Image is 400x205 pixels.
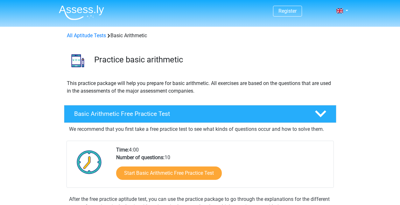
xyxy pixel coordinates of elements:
img: Assessly [59,5,104,20]
a: Register [278,8,297,14]
a: Basic Arithmetic Free Practice Test [61,105,339,123]
p: This practice package will help you prepare for basic arithmetic. All exercises are based on the ... [67,80,333,95]
b: Time: [116,147,129,153]
a: All Aptitude Tests [67,32,106,39]
img: Clock [73,146,105,178]
b: Number of questions: [116,154,165,160]
h4: Basic Arithmetic Free Practice Test [74,110,305,117]
p: We recommend that you first take a free practice test to see what kinds of questions occur and ho... [69,125,331,133]
a: Start Basic Arithmetic Free Practice Test [116,166,222,180]
div: 4:00 10 [111,146,333,187]
h3: Practice basic arithmetic [94,55,331,65]
img: basic arithmetic [64,47,91,74]
div: Basic Arithmetic [64,32,336,39]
